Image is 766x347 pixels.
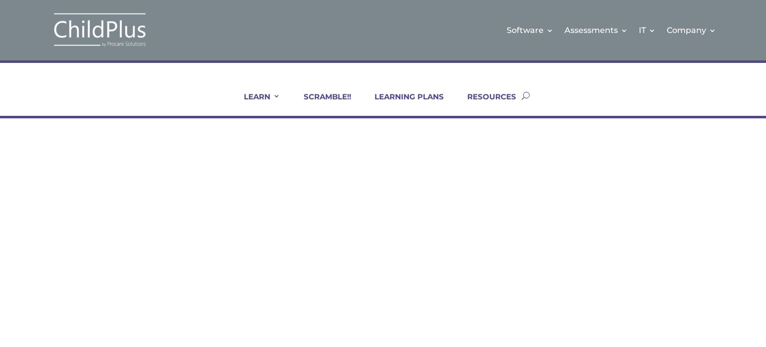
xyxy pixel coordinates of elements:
a: LEARN [231,92,280,116]
a: Software [507,10,554,50]
a: SCRAMBLE!! [291,92,351,116]
a: Assessments [565,10,628,50]
a: RESOURCES [455,92,516,116]
a: LEARNING PLANS [362,92,444,116]
a: IT [639,10,656,50]
a: Company [667,10,716,50]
